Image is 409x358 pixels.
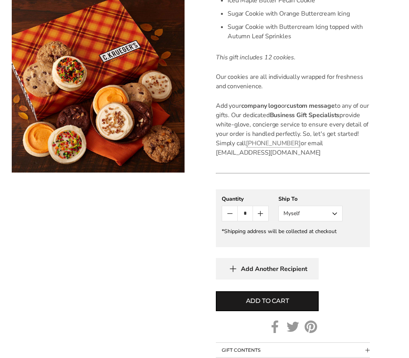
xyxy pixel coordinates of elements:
li: Sugar Cookie with Orange Buttercream Icing [228,7,370,21]
a: [PHONE_NUMBER] [246,139,301,148]
span: Add Another Recipient [241,265,307,273]
button: Count plus [253,207,268,221]
div: *Shipping address will be collected at checkout [222,228,364,235]
li: Sugar Cookie with Buttercream Icing topped with Autumn Leaf Sprinkles [228,21,370,43]
p: Add your or to any of our gifts. Our dedicated provide white-glove, concierge service to ensure e... [216,102,370,158]
button: Add to cart [216,292,319,312]
strong: custom message [287,102,335,110]
p: Our cookies are all individually wrapped for freshness and convenience. [216,73,370,91]
div: Ship To [278,196,343,203]
em: This gift includes 12 cookies. [216,53,296,62]
a: Twitter [287,321,299,333]
a: Facebook [269,321,281,333]
a: Pinterest [305,321,317,333]
button: Add Another Recipient [216,258,319,280]
button: Count minus [222,207,237,221]
strong: company logo [241,102,281,110]
input: Quantity [237,207,253,221]
span: Add to cart [246,297,289,306]
strong: Business Gift Specialists [270,111,340,120]
button: Myself [278,206,343,222]
button: Collapsible block button [216,343,370,358]
div: Quantity [222,196,269,203]
gfm-form: New recipient [216,190,370,248]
